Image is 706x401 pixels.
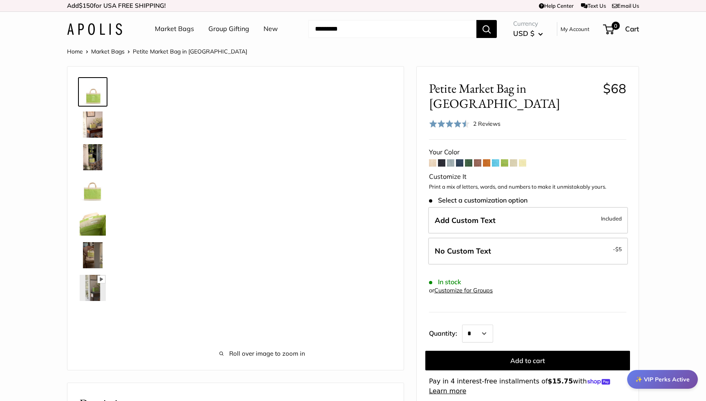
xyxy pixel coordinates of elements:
[78,143,107,172] a: Petite Market Bag in Chartreuse
[435,216,496,225] span: Add Custom Text
[80,209,106,236] img: Petite Market Bag in Chartreuse
[513,27,543,40] button: USD $
[476,20,497,38] button: Search
[513,18,543,29] span: Currency
[429,196,527,204] span: Select a customization option
[78,175,107,205] a: Petite Market Bag in Chartreuse
[80,275,106,301] img: Petite Market Bag in Chartreuse
[581,2,606,9] a: Text Us
[429,322,462,343] label: Quantity:
[604,22,639,36] a: 0 Cart
[78,77,107,107] a: Petite Market Bag in Chartreuse
[80,144,106,170] img: Petite Market Bag in Chartreuse
[133,348,391,359] span: Roll over image to zoom in
[91,48,125,55] a: Market Bags
[155,23,194,35] a: Market Bags
[80,177,106,203] img: Petite Market Bag in Chartreuse
[425,351,630,370] button: Add to cart
[612,22,620,30] span: 0
[428,207,628,234] label: Add Custom Text
[78,273,107,303] a: Petite Market Bag in Chartreuse
[513,29,534,38] span: USD $
[429,171,626,183] div: Customize It
[264,23,278,35] a: New
[80,242,106,268] img: Petite Market Bag in Chartreuse
[625,25,639,33] span: Cart
[133,48,247,55] span: Petite Market Bag in [GEOGRAPHIC_DATA]
[429,183,626,191] p: Print a mix of letters, words, and numbers to make it unmistakably yours.
[539,2,574,9] a: Help Center
[80,79,106,105] img: Petite Market Bag in Chartreuse
[603,80,626,96] span: $68
[429,81,597,111] span: Petite Market Bag in [GEOGRAPHIC_DATA]
[67,23,122,35] img: Apolis
[429,285,493,296] div: or
[473,120,500,127] span: 2 Reviews
[429,146,626,158] div: Your Color
[613,244,622,254] span: -
[615,246,622,252] span: $5
[612,2,639,9] a: Email Us
[435,246,491,256] span: No Custom Text
[601,214,622,223] span: Included
[78,208,107,237] a: Petite Market Bag in Chartreuse
[428,238,628,265] label: Leave Blank
[80,111,106,138] img: Petite Market Bag in Chartreuse
[78,241,107,270] a: Petite Market Bag in Chartreuse
[67,48,83,55] a: Home
[434,287,493,294] a: Customize for Groups
[67,46,247,57] nav: Breadcrumb
[429,278,461,286] span: In stock
[78,110,107,139] a: Petite Market Bag in Chartreuse
[308,20,476,38] input: Search...
[79,2,94,9] span: $150
[627,370,698,389] div: ✨ VIP Perks Active
[561,24,590,34] a: My Account
[208,23,249,35] a: Group Gifting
